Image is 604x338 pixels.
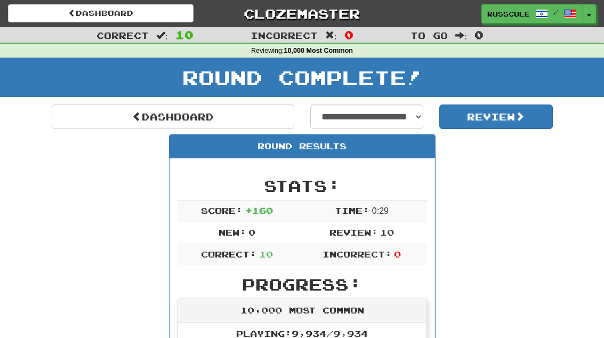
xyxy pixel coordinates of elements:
[251,30,318,41] span: Incorrect
[248,227,255,237] span: 0
[481,4,583,23] a: russcule /
[4,67,600,88] h1: Round Complete!
[410,30,448,41] span: To go
[52,104,294,129] a: Dashboard
[380,227,394,237] span: 10
[96,30,149,41] span: Correct
[335,205,369,215] span: Time:
[175,28,194,41] span: 10
[439,104,553,129] button: Review
[474,28,484,41] span: 0
[219,227,246,237] span: New:
[323,249,392,259] span: Incorrect:
[8,4,194,22] a: Dashboard
[344,28,353,41] span: 0
[156,31,168,40] span: :
[329,227,378,237] span: Review:
[394,249,401,259] span: 0
[284,47,353,54] strong: 10,000 Most Common
[325,31,337,40] span: :
[553,9,559,16] span: /
[178,177,427,195] h2: Stats:
[201,249,256,259] span: Correct:
[487,9,530,19] span: russcule
[201,205,243,215] span: Score:
[178,299,426,323] div: 10,000 Most Common
[372,206,389,215] span: 0 : 29
[245,205,273,215] span: + 160
[259,249,273,259] span: 10
[178,276,427,293] h2: Progress:
[455,31,467,40] span: :
[210,4,395,23] a: Clozemaster
[170,135,435,158] div: Round Results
